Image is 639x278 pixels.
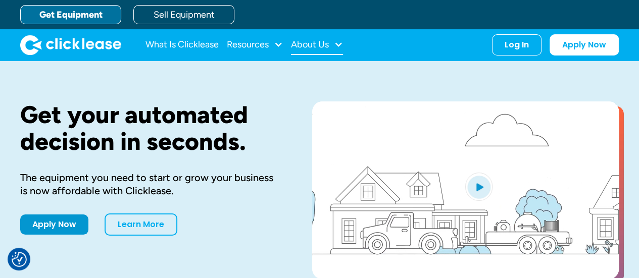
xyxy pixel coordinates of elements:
[20,214,88,235] a: Apply Now
[20,171,280,197] div: The equipment you need to start or grow your business is now affordable with Clicklease.
[505,40,529,50] div: Log In
[550,34,619,55] a: Apply Now
[20,5,121,24] a: Get Equipment
[20,35,121,55] a: home
[20,101,280,155] h1: Get your automated decision in seconds.
[105,213,177,236] a: Learn More
[227,35,283,55] div: Resources
[291,35,343,55] div: About Us
[12,252,27,267] button: Consent Preferences
[133,5,234,24] a: Sell Equipment
[465,173,493,201] img: Blue play button logo on a light blue circular background
[12,252,27,267] img: Revisit consent button
[145,35,219,55] a: What Is Clicklease
[20,35,121,55] img: Clicklease logo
